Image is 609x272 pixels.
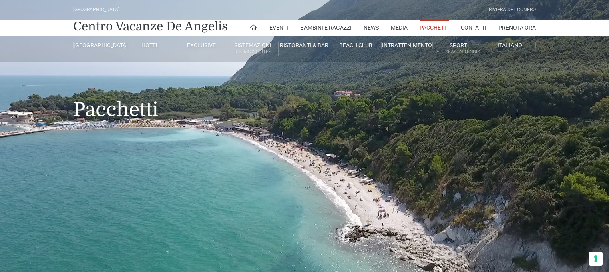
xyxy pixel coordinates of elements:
a: Intrattenimento [382,42,433,49]
a: Eventi [269,20,288,36]
a: Pacchetti [420,20,449,36]
div: [GEOGRAPHIC_DATA] [73,6,119,14]
small: All Season Tennis [433,48,484,56]
span: Italiano [498,42,522,48]
a: Ristoranti & Bar [279,42,330,49]
a: Contatti [461,20,486,36]
a: Exclusive [176,42,227,49]
button: Le tue preferenze relative al consenso per le tecnologie di tracciamento [589,252,603,266]
a: Italiano [484,42,536,49]
a: [GEOGRAPHIC_DATA] [73,42,125,49]
a: News [364,20,379,36]
a: Beach Club [330,42,382,49]
a: Centro Vacanze De Angelis [73,18,228,34]
small: Rooms & Suites [227,48,278,56]
a: Media [391,20,408,36]
div: Riviera Del Conero [489,6,536,14]
a: SistemazioniRooms & Suites [227,42,279,56]
a: Hotel [125,42,176,49]
a: SportAll Season Tennis [433,42,484,56]
a: Bambini e Ragazzi [300,20,352,36]
a: Prenota Ora [498,20,536,36]
h1: Pacchetti [73,62,536,133]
